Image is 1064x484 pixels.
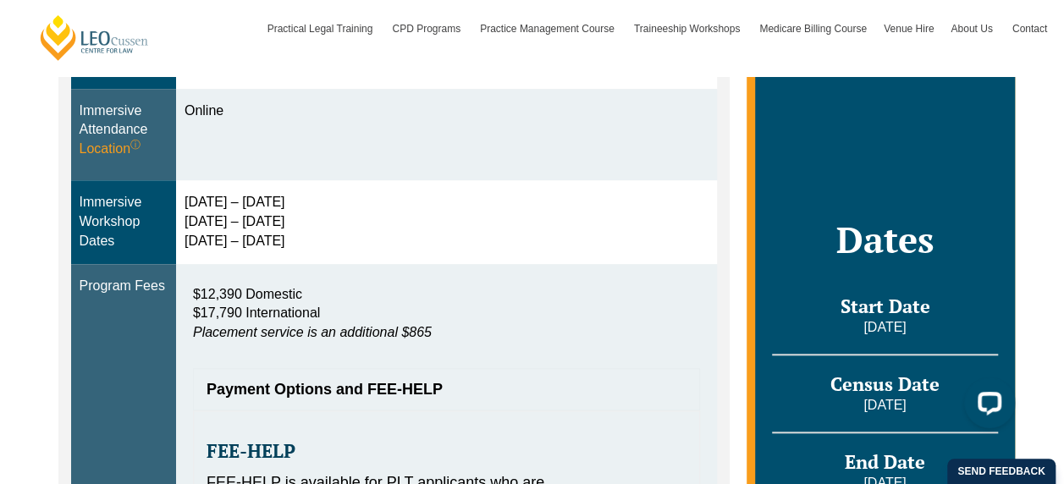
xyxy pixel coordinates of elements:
div: Immersive Attendance [80,102,168,160]
span: $17,790 International [193,305,320,320]
a: Traineeship Workshops [626,4,751,53]
h2: Dates [772,218,997,261]
div: Program Fees [80,277,168,296]
a: Practice Management Course [471,4,626,53]
sup: ⓘ [130,139,141,151]
div: Online [185,102,708,121]
a: CPD Programs [383,4,471,53]
a: [PERSON_NAME] Centre for Law [38,14,151,62]
a: About Us [942,4,1003,53]
span: $12,390 Domestic [193,287,302,301]
a: Venue Hire [875,4,942,53]
div: Immersive Workshop Dates [80,193,168,251]
a: Contact [1004,4,1056,53]
strong: FEE-HELP [207,438,295,463]
p: [DATE] [772,396,997,415]
em: Placement service is an additional $865 [193,325,432,339]
a: Medicare Billing Course [751,4,875,53]
span: End Date [845,449,925,474]
span: Payment Options and FEE-HELP [207,382,670,397]
div: [DATE] – [DATE] [DATE] – [DATE] [DATE] – [DATE] [185,193,708,251]
a: Practical Legal Training [259,4,384,53]
span: Start Date [840,294,929,318]
p: [DATE] [772,318,997,337]
span: Census Date [830,371,940,396]
iframe: LiveChat chat widget [951,371,1022,442]
span: Location [80,140,141,159]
